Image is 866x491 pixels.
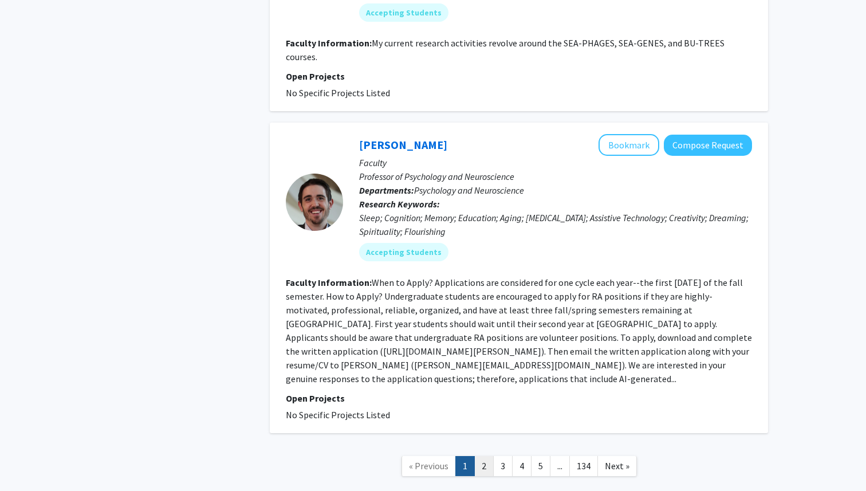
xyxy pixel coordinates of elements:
[286,277,752,384] fg-read-more: When to Apply? Applications are considered for one cycle each year--the first [DATE] of the fall ...
[359,184,414,196] b: Departments:
[531,456,550,476] a: 5
[664,135,752,156] button: Compose Request to Michael Scullin
[286,87,390,99] span: No Specific Projects Listed
[512,456,532,476] a: 4
[286,277,372,288] b: Faculty Information:
[557,460,562,472] span: ...
[359,243,448,261] mat-chip: Accepting Students
[286,37,725,62] fg-read-more: My current research activities revolve around the SEA-PHAGES, SEA-GENES, and BU-TREES courses.
[286,69,752,83] p: Open Projects
[9,439,49,482] iframe: Chat
[605,460,629,472] span: Next »
[286,409,390,421] span: No Specific Projects Listed
[359,198,440,210] b: Research Keywords:
[474,456,494,476] a: 2
[359,3,448,22] mat-chip: Accepting Students
[409,460,448,472] span: « Previous
[359,138,447,152] a: [PERSON_NAME]
[401,456,456,476] a: Previous Page
[414,184,524,196] span: Psychology and Neuroscience
[359,211,752,238] div: Sleep; Cognition; Memory; Education; Aging; [MEDICAL_DATA]; Assistive Technology; Creativity; Dre...
[286,391,752,405] p: Open Projects
[597,456,637,476] a: Next
[286,37,372,49] b: Faculty Information:
[270,445,768,491] nav: Page navigation
[359,156,752,170] p: Faculty
[599,134,659,156] button: Add Michael Scullin to Bookmarks
[569,456,598,476] a: 134
[359,170,752,183] p: Professor of Psychology and Neuroscience
[493,456,513,476] a: 3
[455,456,475,476] a: 1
